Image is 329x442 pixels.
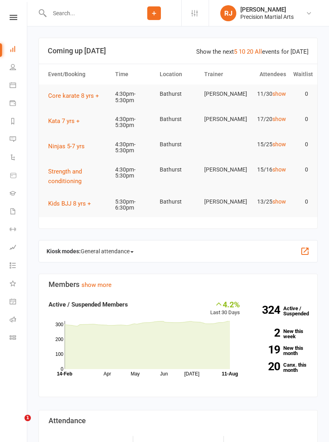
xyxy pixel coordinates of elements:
h3: Attendance [49,417,308,425]
td: [PERSON_NAME] [201,192,245,211]
th: Location [156,64,201,85]
strong: Active / Suspended Members [49,301,128,308]
a: 19New this month [252,345,308,356]
a: 2New this week [252,329,308,339]
th: Trainer [201,64,245,85]
iframe: Intercom live chat [8,415,27,434]
a: Calendar [10,77,28,95]
a: Reports [10,113,28,131]
strong: 2 [252,327,280,338]
td: 11/30 [245,85,290,103]
td: 0 [290,110,312,129]
div: Show the next events for [DATE] [196,47,309,57]
a: show more [81,281,112,289]
a: 20 [247,48,253,55]
button: Ninjas 5-7 yrs [48,141,90,151]
strong: Kiosk modes: [47,248,81,254]
a: 324Active / Suspended [248,300,314,322]
td: Bathurst [156,110,201,129]
span: 1 [24,415,31,421]
td: [PERSON_NAME] [201,85,245,103]
a: show [272,141,286,147]
span: General attendance [81,245,134,258]
th: Time [112,64,156,85]
button: Kids BJJ 8 yrs + [48,199,97,208]
a: Roll call kiosk mode [10,311,28,329]
a: Class kiosk mode [10,329,28,347]
td: [PERSON_NAME] [201,110,245,129]
a: show [272,198,286,205]
a: 20Canx. this month [252,362,308,373]
button: Kata 7 yrs + [48,116,85,126]
span: Kata 7 yrs + [48,117,80,125]
span: Kids BJJ 8 yrs + [48,200,91,207]
a: Payments [10,95,28,113]
th: Attendees [245,64,290,85]
a: Assessments [10,239,28,257]
input: Search... [47,8,127,19]
strong: 324 [252,305,280,315]
td: 13/25 [245,192,290,211]
span: Core karate 8 yrs + [48,92,99,99]
div: Precision Martial Arts [240,13,294,20]
td: 4:30pm-5:30pm [112,160,156,186]
a: What's New [10,275,28,293]
td: Bathurst [156,160,201,179]
td: 0 [290,85,312,103]
h3: Coming up [DATE] [48,47,309,55]
td: [PERSON_NAME] [201,160,245,179]
h3: Members [49,281,308,289]
button: Core karate 8 yrs + [48,91,105,101]
td: 4:30pm-5:30pm [112,135,156,160]
td: Bathurst [156,192,201,211]
a: Product Sales [10,167,28,185]
td: 4:30pm-5:30pm [112,85,156,110]
strong: 20 [252,361,280,372]
td: 15/16 [245,160,290,179]
div: [PERSON_NAME] [240,6,294,13]
a: 10 [239,48,245,55]
div: 4.2% [210,300,240,309]
td: 5:30pm-6:30pm [112,192,156,218]
strong: 19 [252,344,280,355]
span: Ninjas 5-7 yrs [48,143,85,150]
th: Event/Booking [45,64,112,85]
td: 15/25 [245,135,290,154]
td: 4:30pm-5:30pm [112,110,156,135]
a: show [272,166,286,173]
td: 0 [290,192,312,211]
th: Waitlist [290,64,312,85]
button: Strength and conditioning [48,167,108,186]
a: General attendance kiosk mode [10,293,28,311]
td: 0 [290,135,312,154]
td: 17/20 [245,110,290,129]
a: 5 [234,48,237,55]
td: Bathurst [156,85,201,103]
a: People [10,59,28,77]
td: Bathurst [156,135,201,154]
a: All [255,48,262,55]
span: Strength and conditioning [48,168,82,185]
a: Dashboard [10,41,28,59]
div: Last 30 Days [210,300,240,317]
a: show [272,91,286,97]
div: RJ [220,5,236,21]
td: 0 [290,160,312,179]
a: show [272,116,286,122]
